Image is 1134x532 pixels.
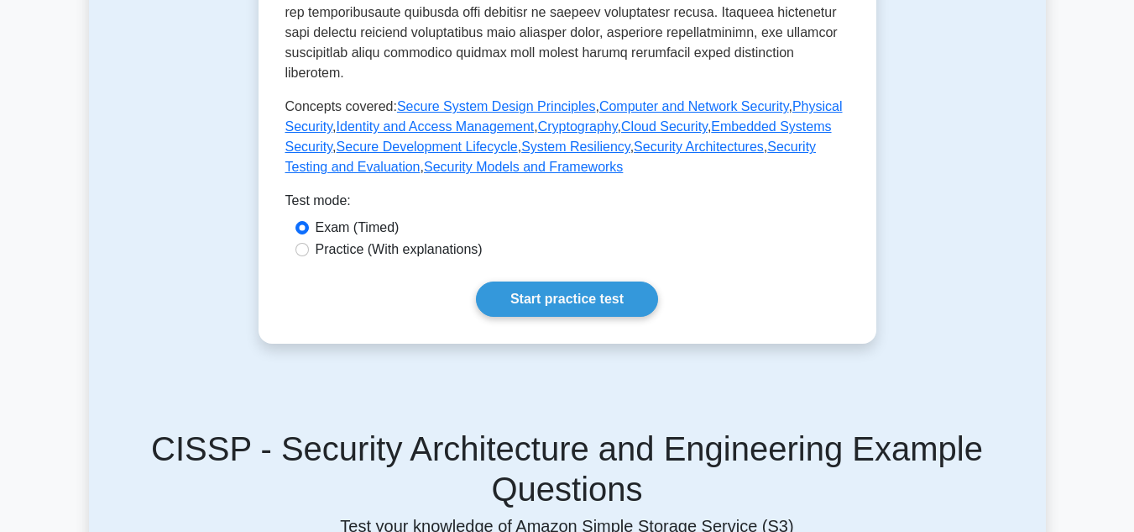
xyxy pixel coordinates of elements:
[316,218,400,238] label: Exam (Timed)
[538,119,618,134] a: Cryptography
[337,119,535,134] a: Identity and Access Management
[599,99,789,113] a: Computer and Network Security
[337,140,518,154] a: Secure Development Lifecycle
[285,191,849,218] div: Test mode:
[99,429,1036,509] h5: CISSP - Security Architecture and Engineering Example Questions
[521,140,630,154] a: System Resiliency
[285,97,849,177] p: Concepts covered: , , , , , , , , , , ,
[621,119,708,134] a: Cloud Security
[316,240,483,260] label: Practice (With explanations)
[424,160,623,174] a: Security Models and Frameworks
[476,282,658,317] a: Start practice test
[397,99,596,113] a: Secure System Design Principles
[634,140,764,154] a: Security Architectures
